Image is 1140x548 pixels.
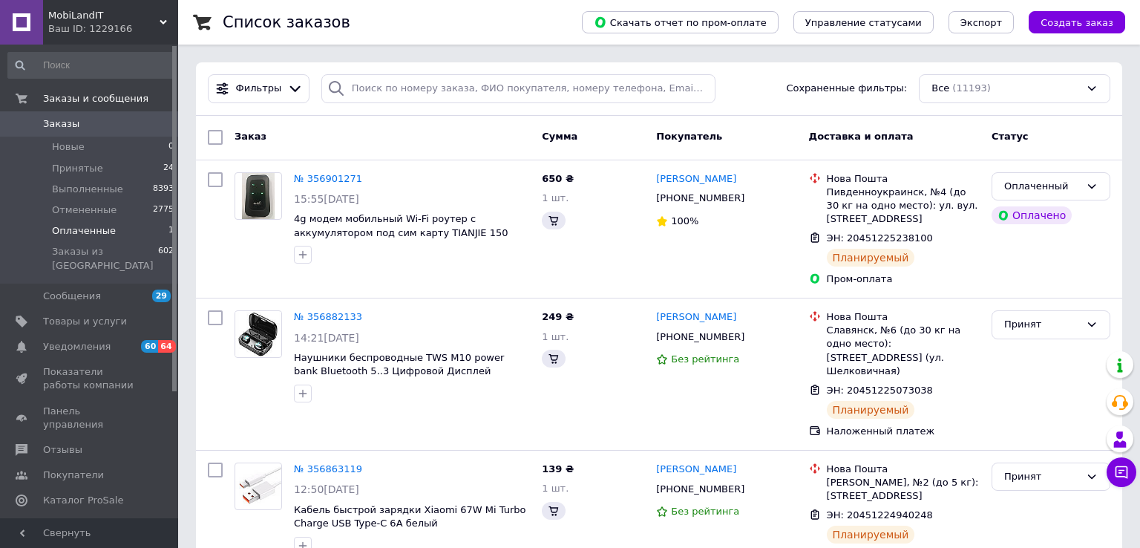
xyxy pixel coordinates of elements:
span: Панель управления [43,405,137,431]
span: Оплаченные [52,224,116,238]
span: 64 [158,340,175,353]
span: 2775 [153,203,174,217]
div: Славянск, №6 (до 30 кг на одно место): [STREET_ADDRESS] (ул. Шелковичная) [827,324,980,378]
div: [PERSON_NAME], №2 (до 5 кг): [STREET_ADDRESS] [827,476,980,503]
span: Скачать отчет по пром-оплате [594,16,767,29]
span: 650 ₴ [542,173,574,184]
a: 4g модем мобильный Wi-Fi роутер с аккумулятором под сим карту TIANJIE 150 Мбит/с [294,213,508,252]
div: Принят [1004,317,1080,333]
a: № 356901271 [294,173,362,184]
div: [PHONE_NUMBER] [653,480,747,499]
span: 139 ₴ [542,463,574,474]
div: Планируемый [827,401,915,419]
a: [PERSON_NAME] [656,172,736,186]
button: Создать заказ [1029,11,1125,33]
div: Нова Пошта [827,310,980,324]
span: Сумма [542,131,577,142]
button: Экспорт [949,11,1014,33]
span: 15:55[DATE] [294,193,359,205]
span: Заказы [43,117,79,131]
a: Фото товару [235,172,282,220]
span: Без рейтинга [671,353,739,365]
span: Управление статусами [805,17,922,28]
span: Без рейтинга [671,506,739,517]
span: 0 [168,140,174,154]
span: Отмененные [52,203,117,217]
span: (11193) [952,82,991,94]
span: Выполненные [52,183,123,196]
a: Фото товару [235,310,282,358]
a: Фото товару [235,463,282,510]
span: 14:21[DATE] [294,332,359,344]
span: Создать заказ [1041,17,1113,28]
h1: Список заказов [223,13,350,31]
span: Отзывы [43,443,82,457]
button: Скачать отчет по пром-оплате [582,11,779,33]
input: Поиск по номеру заказа, ФИО покупателя, номеру телефона, Email, номеру накладной [321,74,716,103]
span: Заказ [235,131,266,142]
span: Покупатель [656,131,722,142]
span: MobiLandIT [48,9,160,22]
span: Фильтры [236,82,282,96]
span: Сообщения [43,290,101,303]
span: 602 [158,245,174,272]
a: № 356863119 [294,463,362,474]
span: 249 ₴ [542,311,574,322]
span: Сохраненные фильтры: [786,82,907,96]
span: ЭН: 20451225238100 [827,232,933,244]
a: Наушники беспроводные TWS M10 power bank Bluetooth 5..3 Цифровой Дисплей [294,352,504,377]
span: ЭН: 20451225073038 [827,385,933,396]
div: Оплачено [992,206,1072,224]
input: Поиск [7,52,175,79]
span: Все [931,82,949,96]
div: Пивденноукраинск, №4 (до 30 кг на одно место): ул. вул. [STREET_ADDRESS] [827,186,980,226]
div: Ваш ID: 1229166 [48,22,178,36]
span: 1 шт. [542,331,569,342]
div: Планируемый [827,249,915,267]
div: Нова Пошта [827,463,980,476]
div: [PHONE_NUMBER] [653,189,747,208]
span: ЭН: 20451224940248 [827,509,933,521]
span: Заказы и сообщения [43,92,148,105]
span: 1 шт. [542,192,569,203]
span: Каталог ProSale [43,494,123,507]
span: Принятые [52,162,103,175]
span: Новые [52,140,85,154]
span: 1 шт. [542,483,569,494]
div: Принят [1004,469,1080,485]
div: Планируемый [827,526,915,544]
span: Доставка и оплата [809,131,914,142]
a: [PERSON_NAME] [656,463,736,477]
span: Товары и услуги [43,315,127,328]
span: Показатели работы компании [43,365,137,392]
span: 12:50[DATE] [294,483,359,495]
div: Наложенный платеж [827,425,980,438]
div: [PHONE_NUMBER] [653,327,747,347]
span: 24 [163,162,174,175]
span: 60 [141,340,158,353]
a: [PERSON_NAME] [656,310,736,324]
img: Фото товару [235,312,281,356]
div: Нова Пошта [827,172,980,186]
span: 8393 [153,183,174,196]
span: Экспорт [960,17,1002,28]
a: Создать заказ [1014,16,1125,27]
a: № 356882133 [294,311,362,322]
span: Покупатели [43,469,104,482]
div: Оплаченный [1004,179,1080,195]
span: Заказы из [GEOGRAPHIC_DATA] [52,245,158,272]
button: Чат с покупателем [1107,457,1136,487]
span: 100% [671,215,698,226]
div: Пром-оплата [827,273,980,286]
img: Фото товару [242,173,275,219]
span: Статус [992,131,1029,142]
img: Фото товару [235,466,281,506]
button: Управление статусами [793,11,934,33]
span: Уведомления [43,340,111,353]
a: Кабель быстрой зарядки Xiaomi 67W Mi Turbo Charge USB Type-C 6A белый [294,504,526,529]
span: 29 [152,290,171,302]
span: 1 [168,224,174,238]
